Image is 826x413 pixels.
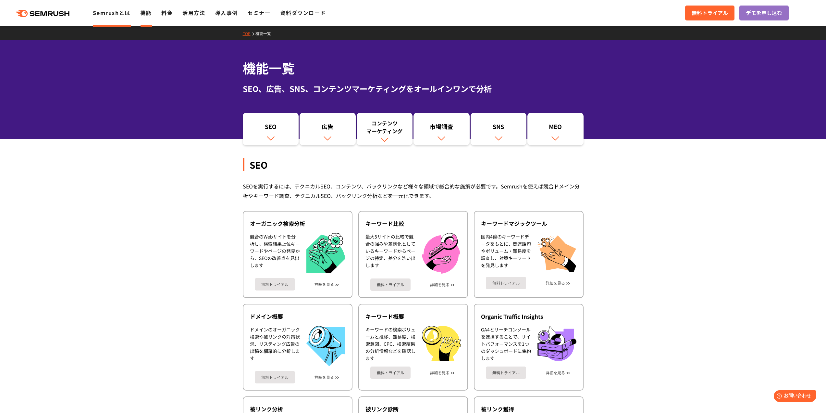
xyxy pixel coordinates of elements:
a: 広告 [300,113,356,145]
a: 無料トライアル [255,278,295,290]
a: MEO [527,113,584,145]
a: SEO [243,113,299,145]
span: デモを申し込む [746,9,782,17]
div: 国内4億のキーワードデータをもとに、関連語句やボリューム・難易度を調査し、対策キーワードを発見します [481,233,531,272]
div: 市場調査 [417,123,466,134]
img: Organic Traffic Insights [537,326,576,361]
div: ドメインのオーガニック検索や被リンクの対策状況、リスティング広告の出稿を網羅的に分析します [250,326,300,366]
div: キーワード比較 [365,220,461,227]
a: 導入事例 [215,9,238,17]
div: SEO [246,123,296,134]
img: キーワード比較 [422,233,460,274]
div: キーワードマジックツール [481,220,576,227]
a: コンテンツマーケティング [357,113,413,145]
h1: 機能一覧 [243,58,584,78]
div: SNS [474,123,524,134]
div: キーワード概要 [365,313,461,320]
a: SNS [471,113,527,145]
div: Organic Traffic Insights [481,313,576,320]
a: セミナー [248,9,270,17]
div: ドメイン概要 [250,313,345,320]
img: キーワード概要 [422,326,461,361]
a: 活用方法 [182,9,205,17]
a: 詳細を見る [314,282,334,287]
iframe: Help widget launcher [768,388,819,406]
a: 詳細を見る [546,370,565,375]
a: 無料トライアル [486,277,526,289]
a: 無料トライアル [370,278,411,291]
img: ドメイン概要 [306,326,345,366]
div: 被リンク分析 [250,405,345,413]
span: 無料トライアル [692,9,728,17]
a: 資料ダウンロード [280,9,326,17]
a: Semrushとは [93,9,130,17]
div: 広告 [303,123,352,134]
div: 最大5サイトの比較で競合の強みや差別化としているキーワードからページの特定、差分を洗い出します [365,233,415,274]
a: 市場調査 [413,113,470,145]
a: 詳細を見る [430,370,450,375]
a: デモを申し込む [739,6,789,20]
div: SEOを実行するには、テクニカルSEO、コンテンツ、バックリンクなど様々な領域で総合的な施策が必要です。Semrushを使えば競合ドメイン分析やキーワード調査、テクニカルSEO、バックリンク分析... [243,182,584,200]
img: オーガニック検索分析 [306,233,345,274]
a: 詳細を見る [314,375,334,380]
div: キーワードの検索ボリュームと推移、難易度、検索意図、CPC、検索結果の分析情報などを確認します [365,326,415,362]
div: SEO、広告、SNS、コンテンツマーケティングをオールインワンで分析 [243,83,584,95]
div: SEO [243,158,584,171]
a: 詳細を見る [546,281,565,285]
a: 無料トライアル [370,367,411,379]
a: 料金 [161,9,173,17]
div: 被リンク獲得 [481,405,576,413]
a: TOP [243,31,255,36]
a: 無料トライアル [685,6,734,20]
a: 無料トライアル [255,371,295,383]
div: MEO [531,123,580,134]
div: オーガニック検索分析 [250,220,345,227]
a: 機能 [140,9,152,17]
div: GA4とサーチコンソールを連携することで、サイトパフォーマンスを1つのダッシュボードに集約します [481,326,531,362]
div: 被リンク診断 [365,405,461,413]
a: 機能一覧 [255,31,276,36]
img: キーワードマジックツール [537,233,576,272]
a: 無料トライアル [486,367,526,379]
div: 競合のWebサイトを分析し、検索結果上位キーワードやページの発見から、SEOの改善点を見出します [250,233,300,274]
div: コンテンツ マーケティング [360,119,410,135]
a: 詳細を見る [430,282,450,287]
